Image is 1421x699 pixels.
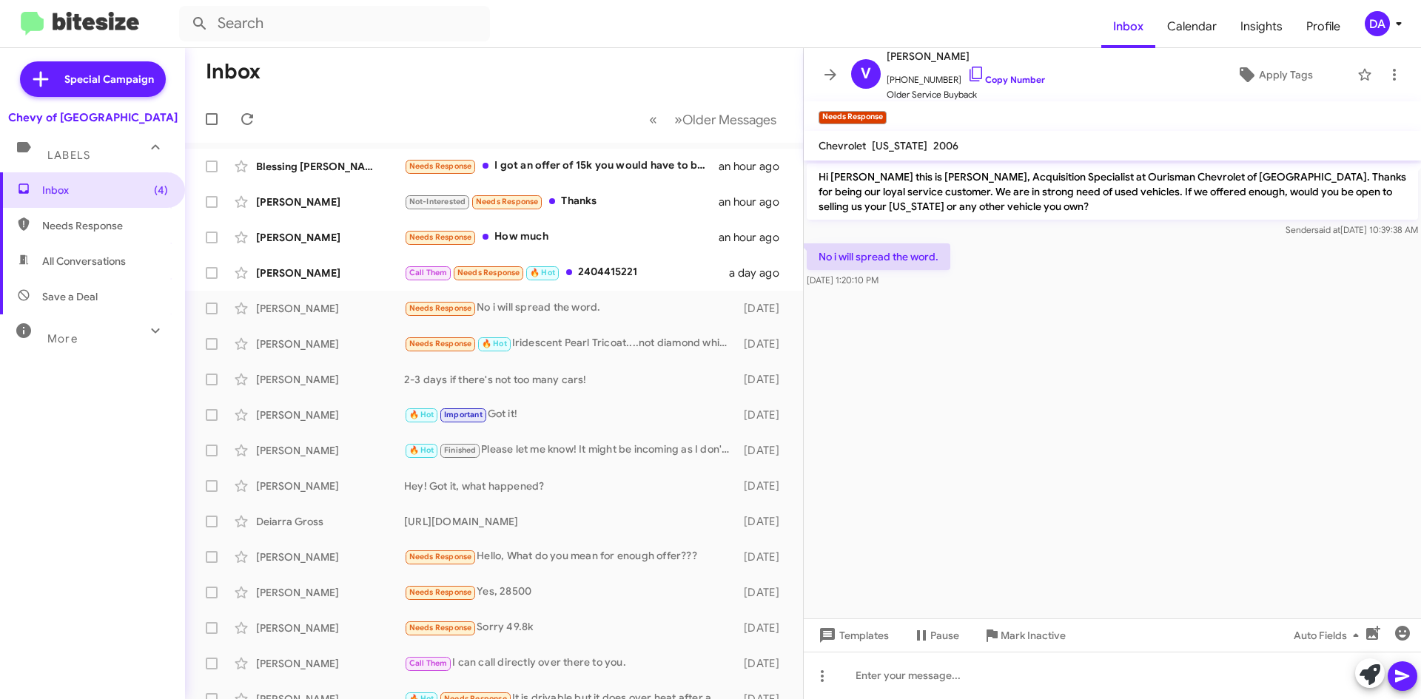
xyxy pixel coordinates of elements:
[1352,11,1405,36] button: DA
[736,301,791,316] div: [DATE]
[807,274,879,286] span: [DATE] 1:20:10 PM
[971,622,1078,649] button: Mark Inactive
[1365,11,1390,36] div: DA
[42,254,126,269] span: All Conversations
[967,74,1045,85] a: Copy Number
[530,268,555,277] span: 🔥 Hot
[887,87,1045,102] span: Older Service Buyback
[872,139,927,152] span: [US_STATE]
[807,243,950,270] p: No i will spread the word.
[409,658,448,668] span: Call Them
[736,408,791,422] div: [DATE]
[736,372,791,387] div: [DATE]
[736,585,791,600] div: [DATE]
[457,268,520,277] span: Needs Response
[256,372,404,387] div: [PERSON_NAME]
[409,445,434,455] span: 🔥 Hot
[736,479,791,493] div: [DATE]
[736,443,791,458] div: [DATE]
[1314,224,1340,235] span: said at
[256,656,404,671] div: [PERSON_NAME]
[404,229,719,246] div: How much
[256,408,404,422] div: [PERSON_NAME]
[256,443,404,458] div: [PERSON_NAME]
[887,47,1045,65] span: [PERSON_NAME]
[1294,5,1352,48] a: Profile
[256,195,404,209] div: [PERSON_NAME]
[1286,224,1418,235] span: Sender [DATE] 10:39:38 AM
[64,72,154,87] span: Special Campaign
[1229,5,1294,48] a: Insights
[930,622,959,649] span: Pause
[404,372,736,387] div: 2-3 days if there's not too many cars!
[729,266,791,280] div: a day ago
[42,289,98,304] span: Save a Deal
[409,339,472,348] span: Needs Response
[256,621,404,635] div: [PERSON_NAME]
[901,622,971,649] button: Pause
[256,301,404,316] div: [PERSON_NAME]
[819,111,887,124] small: Needs Response
[404,442,736,459] div: Please let me know! It might be incoming as I don't see any on my inventory
[47,332,78,345] span: More
[482,339,507,348] span: 🔥 Hot
[1101,5,1155,48] a: Inbox
[807,163,1418,220] p: Hi [PERSON_NAME] this is [PERSON_NAME], Acquisition Specialist at Ourisman Chevrolet of [GEOGRAPH...
[409,587,472,597] span: Needs Response
[256,230,404,245] div: [PERSON_NAME]
[649,110,657,129] span: «
[154,183,168,197] span: (4)
[476,197,539,206] span: Needs Response
[665,104,785,135] button: Next
[409,410,434,419] span: 🔥 Hot
[682,112,776,128] span: Older Messages
[736,621,791,635] div: [DATE]
[933,139,958,152] span: 2006
[1198,61,1350,88] button: Apply Tags
[409,197,466,206] span: Not-Interested
[404,406,736,423] div: Got it!
[1282,622,1377,649] button: Auto Fields
[409,268,448,277] span: Call Them
[256,585,404,600] div: [PERSON_NAME]
[719,230,791,245] div: an hour ago
[20,61,166,97] a: Special Campaign
[736,514,791,529] div: [DATE]
[719,195,791,209] div: an hour ago
[256,550,404,564] div: [PERSON_NAME]
[861,62,871,86] span: V
[47,149,90,162] span: Labels
[256,159,404,174] div: Blessing [PERSON_NAME]
[409,623,472,632] span: Needs Response
[404,335,736,352] div: Iridescent Pearl Tricoat....not diamond white. Thx
[404,548,736,565] div: Hello, What do you mean for enough offer???
[641,104,785,135] nav: Page navigation example
[42,183,168,197] span: Inbox
[409,161,472,171] span: Needs Response
[206,60,261,84] h1: Inbox
[256,479,404,493] div: [PERSON_NAME]
[404,300,736,317] div: No i will spread the word.
[8,110,178,125] div: Chevy of [GEOGRAPHIC_DATA]
[444,410,483,419] span: Important
[404,655,736,672] div: I can call directly over there to you.
[719,159,791,174] div: an hour ago
[404,584,736,601] div: Yes, 28500
[640,104,666,135] button: Previous
[409,232,472,242] span: Needs Response
[409,303,472,313] span: Needs Response
[404,479,736,493] div: Hey! Got it, what happened?
[404,264,729,281] div: 2404415221
[1294,622,1365,649] span: Auto Fields
[887,65,1045,87] span: [PHONE_NUMBER]
[674,110,682,129] span: »
[256,337,404,351] div: [PERSON_NAME]
[404,619,736,636] div: Sorry 49.8k
[409,552,472,561] span: Needs Response
[404,193,719,210] div: Thanks
[816,622,889,649] span: Templates
[736,656,791,671] div: [DATE]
